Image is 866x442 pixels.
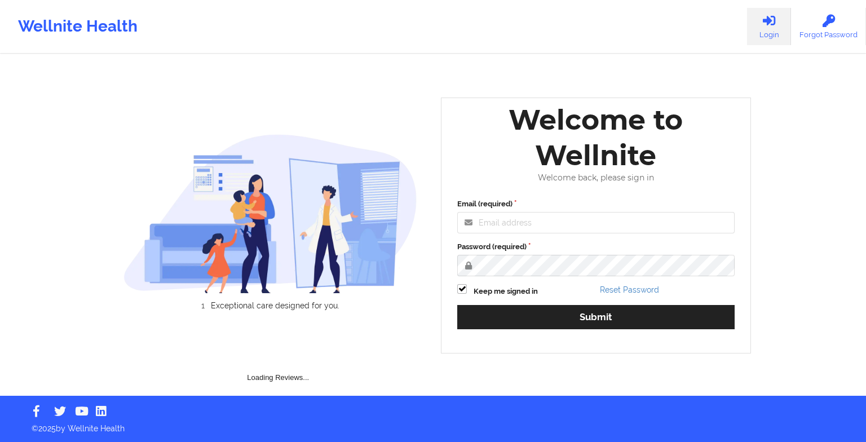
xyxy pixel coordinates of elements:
div: Loading Reviews... [123,329,434,383]
a: Login [747,8,791,45]
label: Password (required) [457,241,735,253]
img: wellnite-auth-hero_200.c722682e.png [123,134,418,293]
button: Submit [457,305,735,329]
a: Forgot Password [791,8,866,45]
div: Welcome to Wellnite [449,102,743,173]
label: Email (required) [457,198,735,210]
li: Exceptional care designed for you. [133,301,417,310]
label: Keep me signed in [474,286,538,297]
p: © 2025 by Wellnite Health [24,415,842,434]
a: Reset Password [600,285,659,294]
input: Email address [457,212,735,233]
div: Welcome back, please sign in [449,173,743,183]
